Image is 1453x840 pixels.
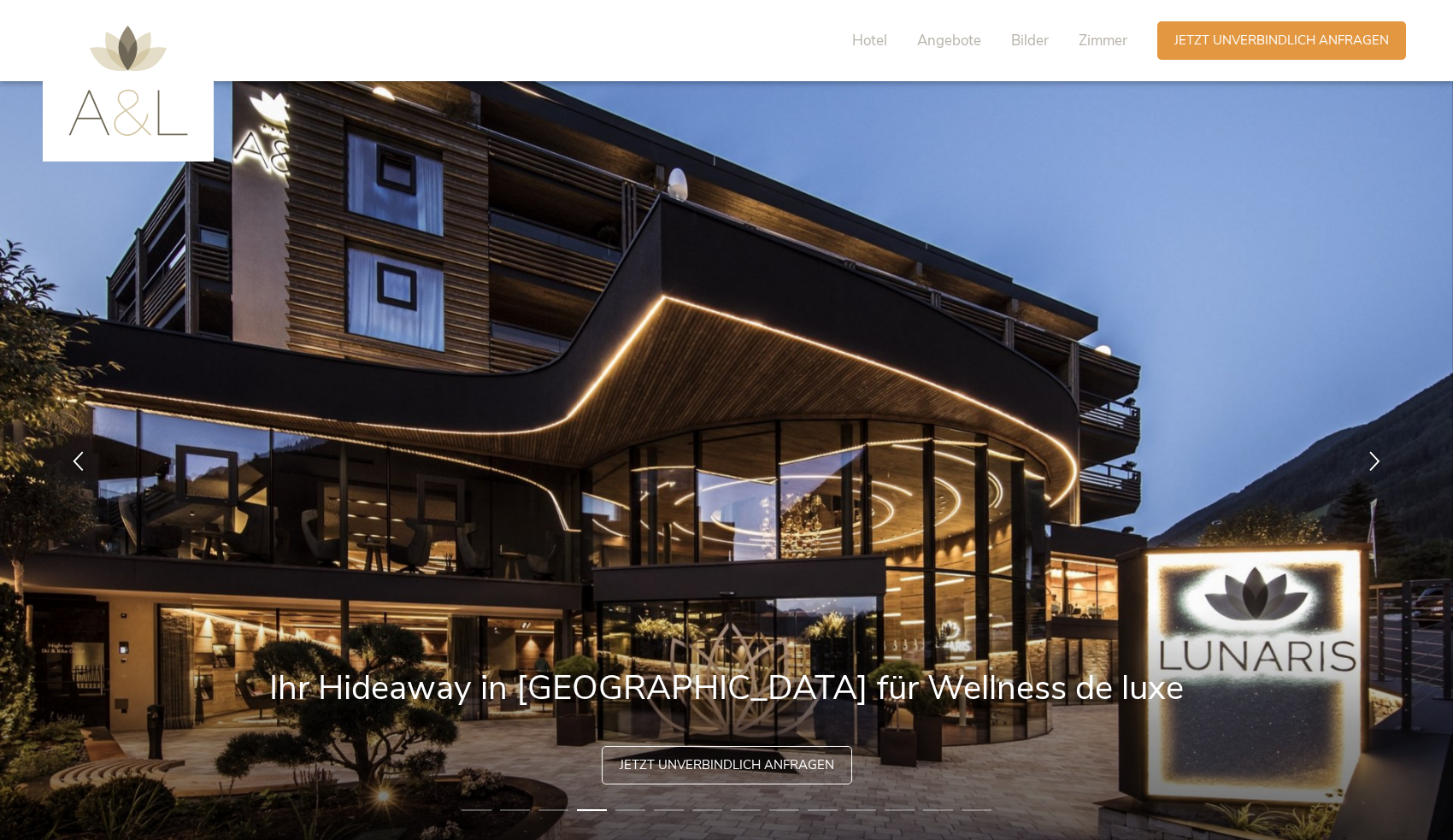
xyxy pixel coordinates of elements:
span: Jetzt unverbindlich anfragen [620,756,834,774]
img: AMONTI & LUNARIS Wellnessresort [68,26,188,136]
span: Jetzt unverbindlich anfragen [1174,32,1389,50]
span: Angebote [917,31,981,50]
span: Bilder [1011,31,1049,50]
span: Zimmer [1079,31,1127,50]
span: Hotel [852,31,887,50]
